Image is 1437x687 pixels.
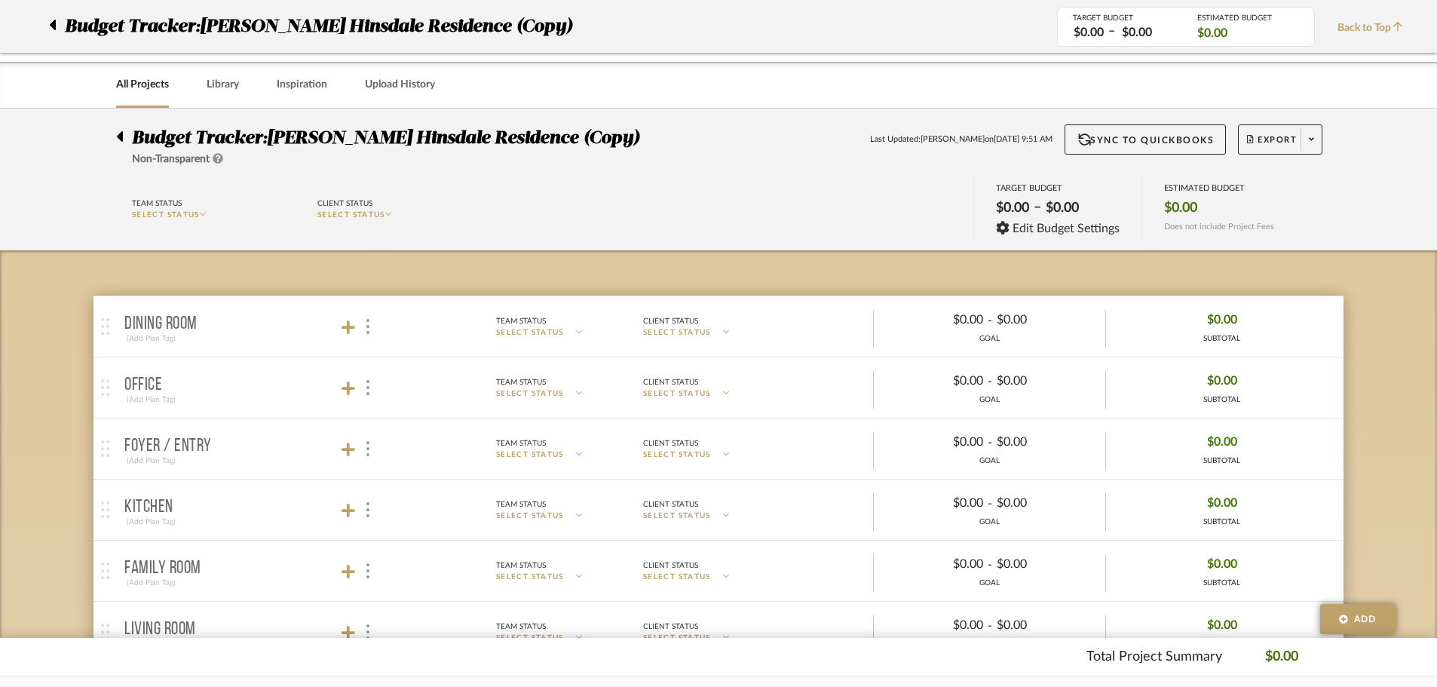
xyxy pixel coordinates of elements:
[1108,23,1115,41] span: –
[101,563,109,579] img: grip.svg
[992,614,1093,637] div: $0.00
[1207,553,1237,576] span: $0.00
[93,602,1344,662] mat-expansion-panel-header: Living Room(Add Plan Tag)Team StatusSELECT STATUSClient StatusSELECT STATUS$0.00-$0.00GOAL$0.00SU...
[992,308,1093,332] div: $0.00
[887,614,988,637] div: $0.00
[365,75,435,95] a: Upload History
[1238,124,1322,155] button: Export
[1073,14,1175,23] div: TARGET BUDGET
[887,308,988,332] div: $0.00
[988,434,992,452] span: -
[124,560,201,578] p: Family Room
[1265,647,1298,667] p: $0.00
[1207,492,1237,515] span: $0.00
[874,517,1105,528] div: GOAL
[65,13,200,40] span: Budget Tracker:
[874,333,1105,345] div: GOAL
[366,380,369,395] img: 3dots-v.svg
[132,211,200,219] span: SELECT STATUS
[124,376,162,394] p: Office
[124,332,178,345] div: (Add Plan Tag)
[643,437,698,450] div: Client Status
[267,129,639,147] span: [PERSON_NAME] Hinsdale Residence (Copy)
[101,501,109,518] img: grip.svg
[124,576,178,590] div: (Add Plan Tag)
[1117,24,1157,41] div: $0.00
[988,617,992,635] span: -
[366,624,369,639] img: 3dots-v.svg
[1203,517,1240,528] div: SUBTOTAL
[1041,195,1083,221] div: $0.00
[988,373,992,391] span: -
[1207,614,1237,637] span: $0.00
[643,559,698,572] div: Client Status
[887,431,988,454] div: $0.00
[124,515,178,529] div: (Add Plan Tag)
[101,440,109,457] img: grip.svg
[496,376,546,389] div: Team Status
[1164,183,1274,193] div: ESTIMATED BUDGET
[643,376,698,389] div: Client Status
[1354,612,1377,626] span: Add
[643,498,698,511] div: Client Status
[643,620,698,633] div: Client Status
[496,620,546,633] div: Team Status
[643,314,698,328] div: Client Status
[101,318,109,335] img: grip.svg
[992,553,1093,576] div: $0.00
[1207,370,1237,393] span: $0.00
[1203,394,1240,406] div: SUBTOTAL
[124,498,173,517] p: Kitchen
[317,197,372,210] div: Client Status
[124,637,178,651] div: (Add Plan Tag)
[921,133,985,146] span: [PERSON_NAME]
[496,559,546,572] div: Team Status
[1164,222,1274,232] span: Does not include Project Fees
[991,195,1034,221] div: $0.00
[116,75,169,95] a: All Projects
[496,327,564,339] span: SELECT STATUS
[1065,124,1227,155] button: Sync to QuickBooks
[874,455,1105,467] div: GOAL
[643,327,711,339] span: SELECT STATUS
[1069,24,1108,41] div: $0.00
[124,454,178,468] div: (Add Plan Tag)
[643,511,711,522] span: SELECT STATUS
[124,437,212,455] p: Foyer / Entry
[200,13,580,40] p: [PERSON_NAME] Hinsdale Residence (Copy)
[93,480,1344,540] mat-expansion-panel-header: Kitchen(Add Plan Tag)Team StatusSELECT STATUSClient StatusSELECT STATUS$0.00-$0.00GOAL$0.00SUBTOTAL
[101,624,109,640] img: grip.svg
[1203,455,1240,467] div: SUBTOTAL
[1320,604,1396,634] button: Add
[101,379,109,396] img: grip.svg
[992,370,1093,393] div: $0.00
[317,211,385,219] span: SELECT STATUS
[132,154,210,164] span: Non-Transparent
[496,437,546,450] div: Team Status
[496,498,546,511] div: Team Status
[366,319,369,334] img: 3dots-v.svg
[874,394,1105,406] div: GOAL
[643,449,711,461] span: SELECT STATUS
[1337,20,1411,36] span: Back to Top
[887,370,988,393] div: $0.00
[1164,200,1197,216] span: $0.00
[124,621,196,639] p: Living Room
[1207,308,1237,332] span: $0.00
[1013,222,1120,235] span: Edit Budget Settings
[994,133,1052,146] span: [DATE] 9:51 AM
[93,357,1344,418] mat-expansion-panel-header: Office(Add Plan Tag)Team StatusSELECT STATUSClient StatusSELECT STATUS$0.00-$0.00GOAL$0.00SUBTOTAL
[124,315,198,333] p: Dining Room
[1203,578,1240,589] div: SUBTOTAL
[93,541,1344,601] mat-expansion-panel-header: Family Room(Add Plan Tag)Team StatusSELECT STATUSClient StatusSELECT STATUS$0.00-$0.00GOAL$0.00SU...
[366,502,369,517] img: 3dots-v.svg
[1197,14,1299,23] div: ESTIMATED BUDGET
[1197,25,1227,41] span: $0.00
[996,183,1120,193] div: TARGET BUDGET
[496,572,564,583] span: SELECT STATUS
[132,129,267,147] span: Budget Tracker:
[1207,431,1237,454] span: $0.00
[496,314,546,328] div: Team Status
[1086,647,1222,667] p: Total Project Summary
[643,633,711,644] span: SELECT STATUS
